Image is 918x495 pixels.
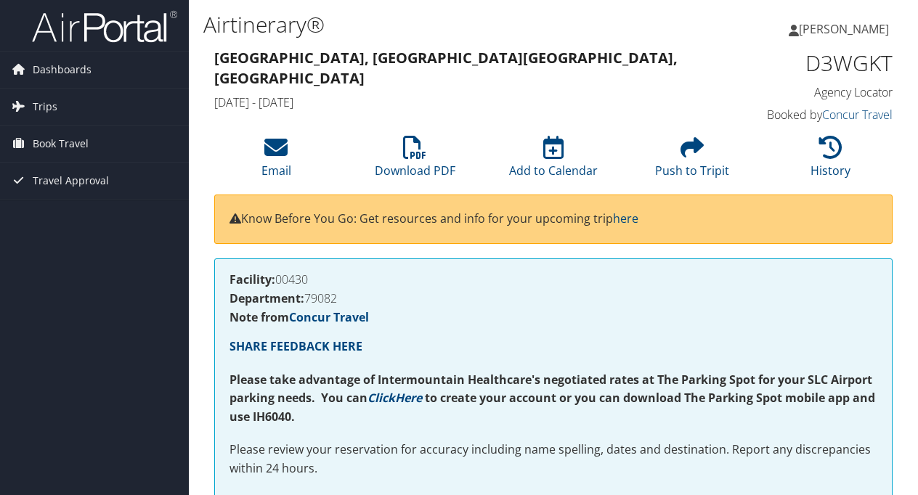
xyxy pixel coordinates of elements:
[229,372,872,406] strong: Please take advantage of Intermountain Healthcare's negotiated rates at The Parking Spot for your...
[822,107,893,123] a: Concur Travel
[33,163,109,199] span: Travel Approval
[509,144,598,179] a: Add to Calendar
[739,84,893,100] h4: Agency Locator
[229,210,877,229] p: Know Before You Go: Get resources and info for your upcoming trip
[214,94,718,110] h4: [DATE] - [DATE]
[33,89,57,125] span: Trips
[229,390,875,425] strong: to create your account or you can download The Parking Spot mobile app and use IH6040.
[229,274,877,285] h4: 00430
[375,144,455,179] a: Download PDF
[229,271,275,287] strong: Facility:
[229,338,362,354] a: SHARE FEEDBACK HERE
[739,48,893,78] h1: D3WGKT
[214,48,678,88] strong: [GEOGRAPHIC_DATA], [GEOGRAPHIC_DATA] [GEOGRAPHIC_DATA], [GEOGRAPHIC_DATA]
[229,292,877,304] h4: 79082
[395,390,422,406] a: Here
[655,144,729,179] a: Push to Tripit
[789,7,903,51] a: [PERSON_NAME]
[261,144,291,179] a: Email
[613,210,638,226] a: here
[811,144,850,179] a: History
[33,52,92,88] span: Dashboards
[367,390,395,406] a: Click
[289,309,369,325] a: Concur Travel
[203,9,670,40] h1: Airtinerary®
[229,309,369,325] strong: Note from
[229,441,877,478] p: Please review your reservation for accuracy including name spelling, dates and destination. Repor...
[229,290,304,306] strong: Department:
[739,107,893,123] h4: Booked by
[799,21,889,37] span: [PERSON_NAME]
[33,126,89,162] span: Book Travel
[32,9,177,44] img: airportal-logo.png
